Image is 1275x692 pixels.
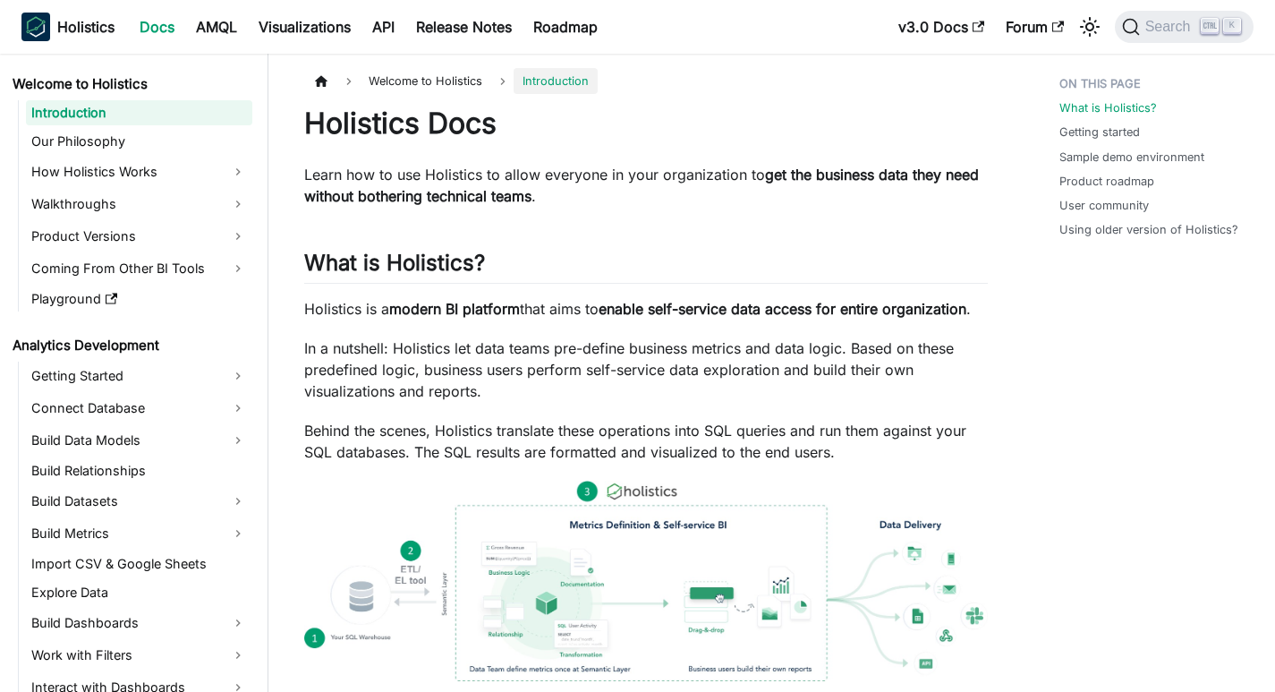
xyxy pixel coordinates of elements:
[1059,99,1157,116] a: What is Holistics?
[1059,173,1154,190] a: Product roadmap
[405,13,523,41] a: Release Notes
[185,13,248,41] a: AMQL
[1059,149,1204,166] a: Sample demo environment
[304,250,988,284] h2: What is Holistics?
[26,286,252,312] a: Playground
[26,551,252,577] a: Import CSV & Google Sheets
[1140,19,1202,35] span: Search
[523,13,608,41] a: Roadmap
[57,16,115,38] b: Holistics
[1059,124,1140,141] a: Getting started
[995,13,1075,41] a: Forum
[26,100,252,125] a: Introduction
[304,68,338,94] a: Home page
[514,68,598,94] span: Introduction
[26,394,252,423] a: Connect Database
[304,420,988,463] p: Behind the scenes, Holistics translate these operations into SQL queries and run them against you...
[304,337,988,402] p: In a nutshell: Holistics let data teams pre-define business metrics and data logic. Based on thes...
[1115,11,1254,43] button: Search (Ctrl+K)
[304,68,988,94] nav: Breadcrumbs
[888,13,995,41] a: v3.0 Docs
[389,300,520,318] strong: modern BI platform
[21,13,50,41] img: Holistics
[599,300,966,318] strong: enable self-service data access for entire organization
[26,222,252,251] a: Product Versions
[26,158,252,186] a: How Holistics Works
[304,298,988,320] p: Holistics is a that aims to .
[304,164,988,207] p: Learn how to use Holistics to allow everyone in your organization to .
[1223,18,1241,34] kbd: K
[26,580,252,605] a: Explore Data
[26,254,252,283] a: Coming From Other BI Tools
[26,458,252,483] a: Build Relationships
[26,641,252,670] a: Work with Filters
[26,519,252,548] a: Build Metrics
[7,333,252,358] a: Analytics Development
[1059,197,1149,214] a: User community
[26,487,252,516] a: Build Datasets
[7,72,252,97] a: Welcome to Holistics
[361,13,405,41] a: API
[304,481,988,681] img: How Holistics fits in your Data Stack
[26,190,252,218] a: Walkthroughs
[248,13,361,41] a: Visualizations
[26,609,252,637] a: Build Dashboards
[1059,221,1238,238] a: Using older version of Holistics?
[360,68,491,94] span: Welcome to Holistics
[304,106,988,141] h1: Holistics Docs
[129,13,185,41] a: Docs
[21,13,115,41] a: HolisticsHolistics
[26,129,252,154] a: Our Philosophy
[26,426,252,455] a: Build Data Models
[1075,13,1104,41] button: Switch between dark and light mode (currently light mode)
[26,362,252,390] a: Getting Started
